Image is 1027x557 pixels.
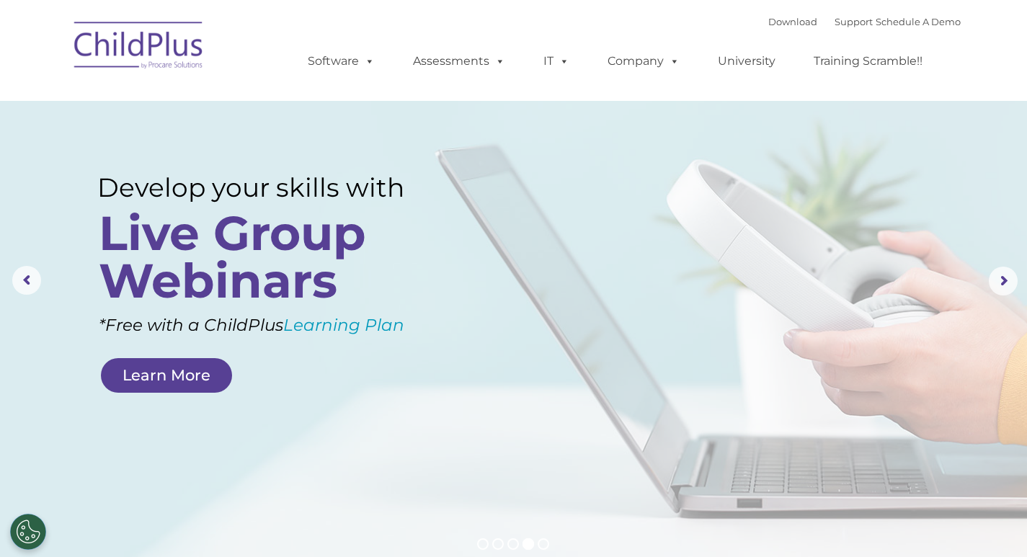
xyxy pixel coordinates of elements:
span: Phone number [200,154,262,165]
span: Last name [200,95,244,106]
a: Download [768,16,817,27]
a: Learn More [101,358,232,393]
button: Cookies Settings [10,514,46,550]
a: Company [593,47,694,76]
a: Software [293,47,389,76]
a: IT [529,47,584,76]
a: Assessments [399,47,520,76]
img: ChildPlus by Procare Solutions [67,12,211,84]
rs-layer: Develop your skills with [97,172,437,203]
a: Schedule A Demo [876,16,961,27]
a: Support [835,16,873,27]
font: | [768,16,961,27]
a: Training Scramble!! [799,47,937,76]
a: University [703,47,790,76]
rs-layer: *Free with a ChildPlus [99,310,461,341]
rs-layer: Live Group Webinars [99,210,432,305]
a: Learning Plan [283,315,404,335]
